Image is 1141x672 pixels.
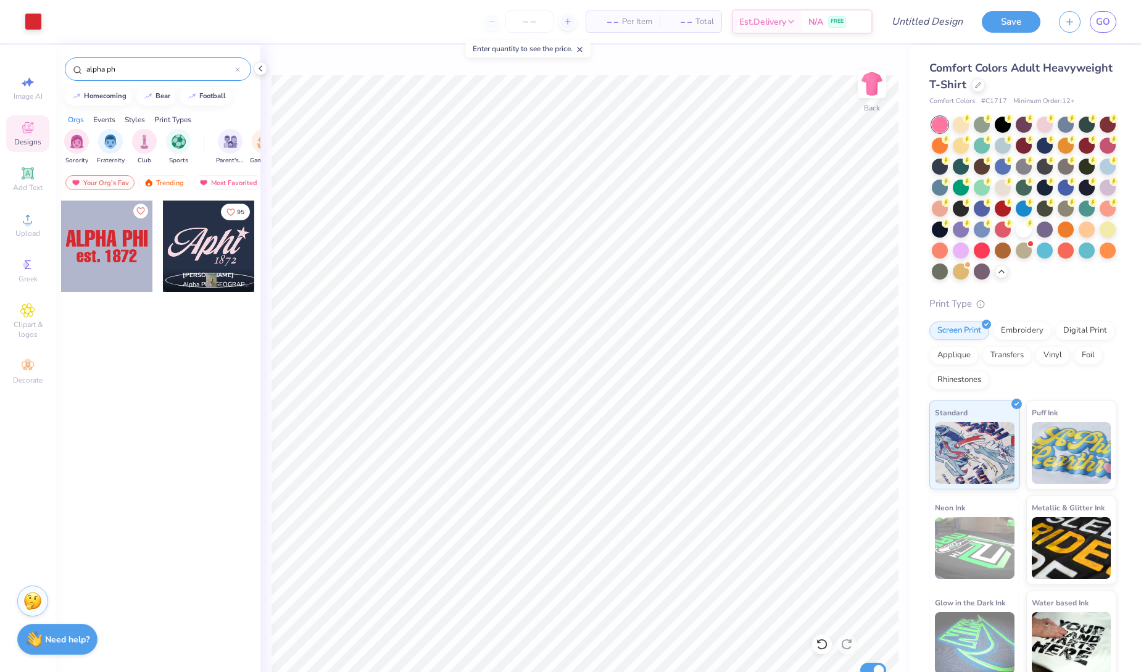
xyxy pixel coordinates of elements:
[929,297,1116,311] div: Print Type
[250,129,278,165] div: filter for Game Day
[71,178,81,187] img: most_fav.gif
[221,204,250,220] button: Like
[70,135,84,149] img: Sorority Image
[193,175,263,190] div: Most Favorited
[237,209,244,215] span: 95
[64,129,89,165] div: filter for Sorority
[65,87,132,106] button: homecoming
[125,114,145,125] div: Styles
[136,87,176,106] button: bear
[183,280,249,289] span: Alpha Phi, [GEOGRAPHIC_DATA][US_STATE], [PERSON_NAME]
[169,156,188,165] span: Sports
[216,156,244,165] span: Parent's Weekend
[250,156,278,165] span: Game Day
[85,63,235,75] input: Try "Alpha"
[935,596,1005,609] span: Glow in the Dark Ink
[138,175,189,190] div: Trending
[1096,15,1110,29] span: GO
[929,60,1113,92] span: Comfort Colors Adult Heavyweight T-Shirt
[97,129,125,165] div: filter for Fraternity
[72,93,81,100] img: trend_line.gif
[882,9,973,34] input: Untitled Design
[183,271,234,280] span: [PERSON_NAME]
[1035,346,1070,365] div: Vinyl
[929,371,989,389] div: Rhinestones
[65,156,88,165] span: Sorority
[68,114,84,125] div: Orgs
[1074,346,1103,365] div: Foil
[143,93,153,100] img: trend_line.gif
[935,501,965,514] span: Neon Ink
[1032,501,1105,514] span: Metallic & Glitter Ink
[1032,422,1111,484] img: Puff Ink
[216,129,244,165] div: filter for Parent's Weekend
[1055,321,1115,340] div: Digital Print
[929,96,975,107] span: Comfort Colors
[187,93,197,100] img: trend_line.gif
[13,183,43,193] span: Add Text
[138,156,151,165] span: Club
[64,129,89,165] button: filter button
[166,129,191,165] button: filter button
[250,129,278,165] button: filter button
[935,517,1014,579] img: Neon Ink
[172,135,186,149] img: Sports Image
[808,15,823,28] span: N/A
[1013,96,1075,107] span: Minimum Order: 12 +
[97,156,125,165] span: Fraternity
[505,10,554,33] input: – –
[132,129,157,165] div: filter for Club
[1032,596,1089,609] span: Water based Ink
[13,375,43,385] span: Decorate
[935,422,1014,484] img: Standard
[466,40,591,57] div: Enter quantity to see the price.
[993,321,1052,340] div: Embroidery
[864,102,880,114] div: Back
[14,137,41,147] span: Designs
[6,320,49,339] span: Clipart & logos
[14,91,43,101] span: Image AI
[667,15,692,28] span: – –
[154,114,191,125] div: Print Types
[19,274,38,284] span: Greek
[199,93,226,99] div: football
[97,129,125,165] button: filter button
[138,135,151,149] img: Club Image
[93,114,115,125] div: Events
[739,15,786,28] span: Est. Delivery
[622,15,652,28] span: Per Item
[935,406,968,419] span: Standard
[982,346,1032,365] div: Transfers
[1032,517,1111,579] img: Metallic & Glitter Ink
[133,204,148,218] button: Like
[695,15,714,28] span: Total
[257,135,272,149] img: Game Day Image
[1032,406,1058,419] span: Puff Ink
[1090,11,1116,33] a: GO
[65,175,135,190] div: Your Org's Fav
[982,11,1040,33] button: Save
[831,17,844,26] span: FREE
[981,96,1007,107] span: # C1717
[166,129,191,165] div: filter for Sports
[929,321,989,340] div: Screen Print
[156,93,170,99] div: bear
[144,178,154,187] img: trending.gif
[15,228,40,238] span: Upload
[132,129,157,165] button: filter button
[594,15,618,28] span: – –
[104,135,117,149] img: Fraternity Image
[180,87,231,106] button: football
[223,135,238,149] img: Parent's Weekend Image
[199,178,209,187] img: most_fav.gif
[216,129,244,165] button: filter button
[929,346,979,365] div: Applique
[860,72,884,96] img: Back
[84,93,127,99] div: homecoming
[45,634,89,645] strong: Need help?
